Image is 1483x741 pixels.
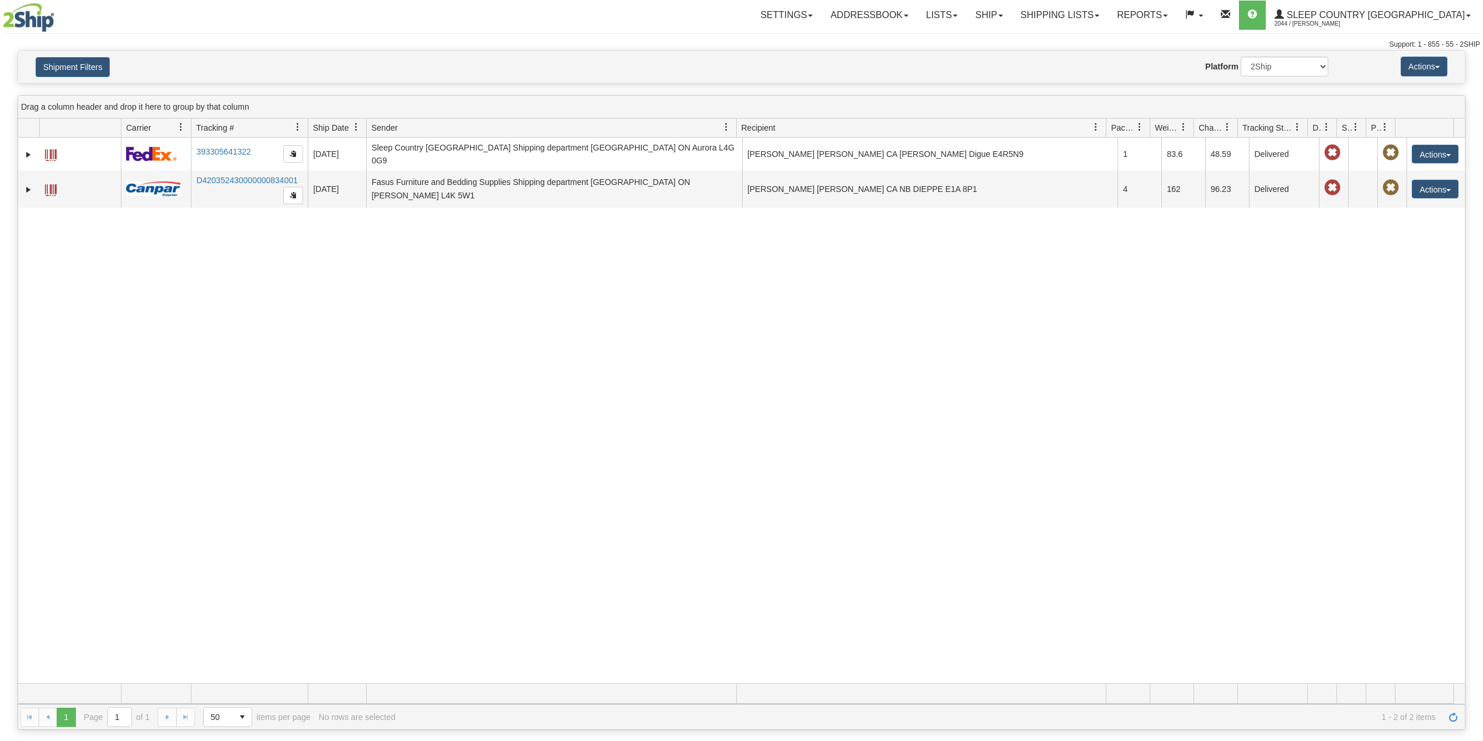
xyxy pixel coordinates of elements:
span: Weight [1155,122,1179,134]
a: Shipping lists [1012,1,1108,30]
a: Weight filter column settings [1174,117,1193,137]
button: Actions [1401,57,1447,76]
button: Copy to clipboard [283,145,303,163]
td: Delivered [1249,138,1319,170]
td: [PERSON_NAME] [PERSON_NAME] CA [PERSON_NAME] Digue E4R5N9 [742,138,1118,170]
a: Expand [23,184,34,195]
div: grid grouping header [18,96,1465,118]
span: Charge [1199,122,1223,134]
a: Label [45,179,57,198]
a: Sender filter column settings [716,117,736,137]
div: Support: 1 - 855 - 55 - 2SHIP [3,40,1480,50]
span: Page sizes drop down [203,707,252,727]
span: Carrier [126,122,151,134]
span: Pickup Not Assigned [1383,145,1399,161]
td: 4 [1118,170,1161,208]
span: Pickup Not Assigned [1383,180,1399,196]
span: Tracking # [196,122,234,134]
span: Sleep Country [GEOGRAPHIC_DATA] [1284,10,1465,20]
img: 2 - FedEx Express® [126,146,177,161]
a: Charge filter column settings [1217,117,1237,137]
button: Actions [1412,145,1458,163]
div: No rows are selected [319,712,396,722]
a: Tracking Status filter column settings [1287,117,1307,137]
td: 162 [1161,170,1205,208]
a: D420352430000000834001 [196,176,298,185]
td: Delivered [1249,170,1319,208]
a: Expand [23,149,34,160]
td: [DATE] [308,138,366,170]
span: 50 [211,711,226,723]
button: Shipment Filters [36,57,110,77]
span: Shipment Issues [1342,122,1352,134]
img: logo2044.jpg [3,3,54,32]
a: Refresh [1444,708,1463,726]
td: 96.23 [1205,170,1249,208]
iframe: chat widget [1456,311,1482,430]
td: [DATE] [308,170,366,208]
button: Copy to clipboard [283,187,303,204]
a: Lists [917,1,966,30]
span: items per page [203,707,311,727]
input: Page 1 [108,708,131,726]
a: Settings [751,1,821,30]
span: 2044 / [PERSON_NAME] [1275,18,1362,30]
a: Tracking # filter column settings [288,117,308,137]
a: Recipient filter column settings [1086,117,1106,137]
a: Addressbook [821,1,917,30]
a: Label [45,144,57,163]
td: [PERSON_NAME] [PERSON_NAME] CA NB DIEPPE E1A 8P1 [742,170,1118,208]
span: Packages [1111,122,1136,134]
span: 1 - 2 of 2 items [403,712,1436,722]
span: Ship Date [313,122,349,134]
span: Page of 1 [84,707,150,727]
a: Reports [1108,1,1176,30]
span: Late [1324,145,1341,161]
td: 48.59 [1205,138,1249,170]
span: Pickup Status [1371,122,1381,134]
img: 14 - Canpar [126,181,181,196]
td: 1 [1118,138,1161,170]
a: Carrier filter column settings [171,117,191,137]
a: Ship [966,1,1011,30]
a: Packages filter column settings [1130,117,1150,137]
button: Actions [1412,180,1458,198]
span: Late [1324,180,1341,196]
label: Platform [1205,61,1238,72]
span: Tracking Status [1242,122,1293,134]
span: Sender [371,122,398,134]
a: 393305641322 [196,147,250,156]
a: Sleep Country [GEOGRAPHIC_DATA] 2044 / [PERSON_NAME] [1266,1,1479,30]
td: Sleep Country [GEOGRAPHIC_DATA] Shipping department [GEOGRAPHIC_DATA] ON Aurora L4G 0G9 [366,138,742,170]
a: Ship Date filter column settings [346,117,366,137]
span: Page 1 [57,708,75,726]
span: select [233,708,252,726]
span: Recipient [742,122,775,134]
a: Shipment Issues filter column settings [1346,117,1366,137]
a: Delivery Status filter column settings [1317,117,1336,137]
td: 83.6 [1161,138,1205,170]
td: Fasus Furniture and Bedding Supplies Shipping department [GEOGRAPHIC_DATA] ON [PERSON_NAME] L4K 5W1 [366,170,742,208]
a: Pickup Status filter column settings [1375,117,1395,137]
span: Delivery Status [1313,122,1322,134]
